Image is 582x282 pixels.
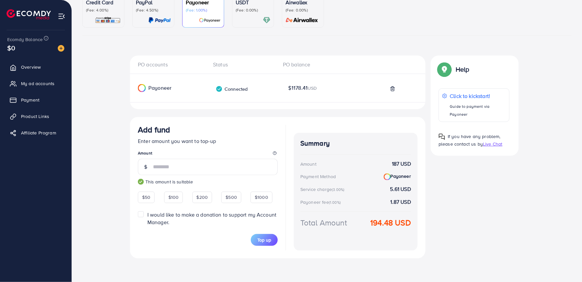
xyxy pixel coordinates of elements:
small: (1.00%) [329,200,341,205]
span: $100 [168,194,179,200]
div: Payoneer fee [300,199,343,205]
span: Overview [21,64,41,70]
img: card [95,16,121,24]
img: logo [7,9,51,19]
img: guide [138,179,144,185]
div: Payment Method [300,173,336,180]
span: $1178.41 [288,84,317,92]
div: PO balance [278,61,348,68]
p: Guide to payment via Payoneer [450,103,506,118]
strong: Payoneer [384,173,411,180]
a: My ad accounts [5,77,67,90]
div: Status [208,61,278,68]
p: (Fee: 0.00%) [286,8,320,13]
span: $50 [142,194,150,200]
iframe: Chat [554,252,577,277]
img: Payoneer [138,84,146,92]
h3: Add fund [138,125,170,134]
div: PO accounts [138,61,208,68]
div: Payoneer [130,84,196,92]
p: Enter amount you want to top-up [138,137,278,145]
div: Amount [300,161,316,167]
strong: 187 USD [392,160,411,168]
p: (Fee: 0.00%) [236,8,270,13]
span: I would like to make a donation to support my Account Manager. [147,211,276,226]
p: (Fee: 1.00%) [186,8,221,13]
img: Popup guide [439,133,445,140]
img: card [199,16,221,24]
span: My ad accounts [21,80,54,87]
strong: 194.48 USD [370,217,411,228]
h4: Summary [300,139,411,148]
legend: Amount [138,150,278,158]
strong: 1.87 USD [391,198,411,206]
a: Affiliate Program [5,126,67,139]
div: Total Amount [300,217,347,228]
img: menu [58,12,65,20]
span: $200 [197,194,208,200]
span: Live Chat [483,141,502,147]
img: card [148,16,171,24]
img: verified [216,85,223,92]
strong: 5.61 USD [390,185,411,193]
div: Service charge [300,186,346,193]
img: card [284,16,320,24]
span: $1000 [255,194,268,200]
p: (Fee: 4.50%) [136,8,171,13]
div: Connected [216,85,248,92]
span: $0 [7,43,15,53]
span: Ecomdy Balance [7,36,43,43]
span: If you have any problem, please contact us by [439,133,501,147]
span: $500 [226,194,237,200]
img: Payoneer [384,174,391,180]
span: Top up [257,237,271,243]
img: image [58,45,64,52]
a: Product Links [5,110,67,123]
small: This amount is suitable [138,178,278,185]
small: (3.00%) [332,187,344,192]
p: Help [456,65,469,73]
p: Click to kickstart! [450,92,506,100]
p: (Fee: 4.00%) [86,8,121,13]
span: Affiliate Program [21,129,56,136]
a: Payment [5,93,67,106]
button: Top up [251,234,278,246]
span: USD [308,85,317,91]
img: card [263,16,270,24]
a: Overview [5,60,67,74]
img: Popup guide [439,63,450,75]
span: Payment [21,97,39,103]
span: Product Links [21,113,49,120]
